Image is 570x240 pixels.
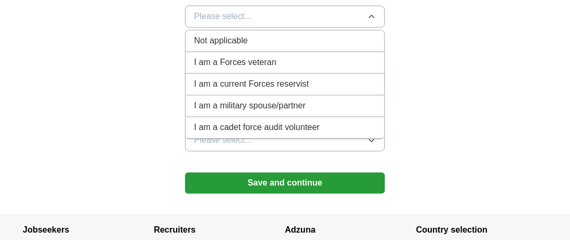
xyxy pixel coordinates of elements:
span: I am a Forces veteran [194,56,277,69]
span: Not applicable [194,34,247,47]
button: Save and continue [185,172,385,193]
button: Please select... [185,5,385,27]
span: Please select... [194,10,252,23]
span: I am a military spouse/partner [194,99,306,112]
span: I am a cadet force audit volunteer [194,121,319,134]
span: I am a current Forces reservist [194,78,309,90]
button: Please select... [185,129,385,151]
span: Please select... [194,134,252,146]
